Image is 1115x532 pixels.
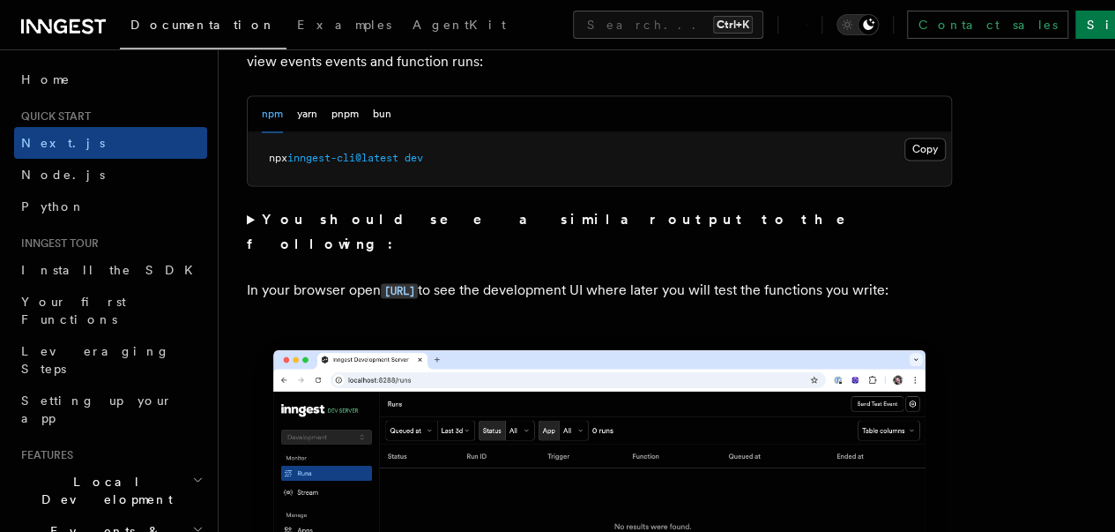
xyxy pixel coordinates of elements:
[907,11,1068,39] a: Contact sales
[21,136,105,150] span: Next.js
[836,14,879,35] button: Toggle dark mode
[14,473,192,508] span: Local Development
[14,64,207,95] a: Home
[14,385,207,434] a: Setting up your app
[120,5,286,49] a: Documentation
[130,18,276,32] span: Documentation
[331,96,359,132] button: pnpm
[269,152,287,164] span: npx
[402,5,517,48] a: AgentKit
[297,96,317,132] button: yarn
[21,71,71,88] span: Home
[21,295,126,326] span: Your first Functions
[381,283,418,298] code: [URL]
[21,393,173,425] span: Setting up your app
[21,263,204,277] span: Install the SDK
[14,236,99,251] span: Inngest tour
[713,16,753,34] kbd: Ctrl+K
[14,254,207,286] a: Install the SDK
[904,138,946,161] button: Copy
[14,109,91,124] span: Quick start
[373,96,391,132] button: bun
[247,211,870,252] strong: You should see a similar output to the following:
[381,281,418,298] a: [URL]
[21,344,170,376] span: Leveraging Steps
[14,335,207,385] a: Leveraging Steps
[262,96,283,132] button: npm
[14,466,207,515] button: Local Development
[413,18,506,32] span: AgentKit
[287,152,398,164] span: inngest-cli@latest
[247,278,952,303] p: In your browser open to see the development UI where later you will test the functions you write:
[21,199,85,214] span: Python
[297,18,391,32] span: Examples
[247,207,952,257] summary: You should see a similar output to the following:
[14,286,207,335] a: Your first Functions
[14,159,207,191] a: Node.js
[405,152,423,164] span: dev
[21,168,105,182] span: Node.js
[286,5,402,48] a: Examples
[573,11,763,39] button: Search...Ctrl+K
[14,191,207,222] a: Python
[14,127,207,159] a: Next.js
[14,448,73,462] span: Features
